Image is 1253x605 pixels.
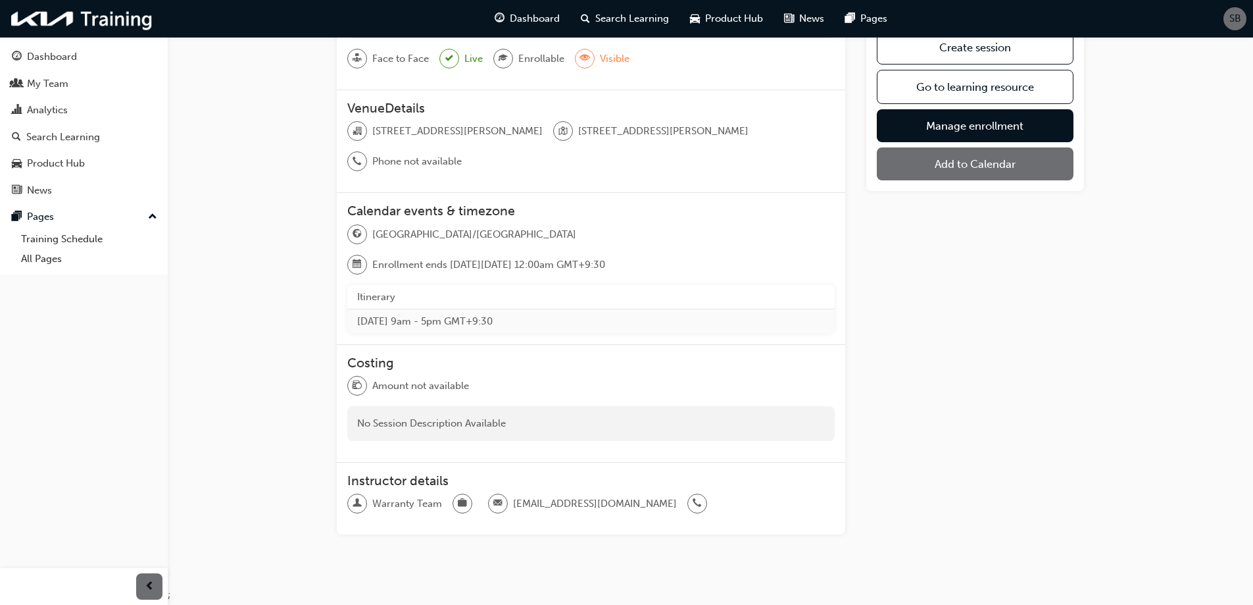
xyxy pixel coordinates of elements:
a: Product Hub [5,151,162,176]
span: SB [1229,11,1241,26]
a: guage-iconDashboard [484,5,570,32]
a: car-iconProduct Hub [679,5,774,32]
span: News [799,11,824,26]
span: Amount not available [372,379,469,394]
span: search-icon [581,11,590,27]
div: Dashboard [27,49,77,65]
span: search-icon [12,132,21,144]
button: SB [1223,7,1246,30]
span: globe-icon [353,226,362,243]
div: No Session Description Available [347,406,835,441]
span: [STREET_ADDRESS][PERSON_NAME] [578,124,749,139]
span: Dashboard [510,11,560,26]
a: All Pages [16,249,162,269]
span: [GEOGRAPHIC_DATA]/[GEOGRAPHIC_DATA] [372,227,576,242]
h3: Instructor details [347,473,835,488]
span: graduationCap-icon [499,50,508,67]
h3: VenueDetails [347,101,835,116]
span: email-icon [493,495,503,512]
span: car-icon [690,11,700,27]
span: news-icon [12,185,22,197]
span: pages-icon [845,11,855,27]
div: News [27,183,52,198]
span: calendar-icon [353,256,362,273]
button: Pages [5,205,162,229]
span: eye-icon [580,50,589,67]
span: news-icon [784,11,794,27]
th: Itinerary [347,285,835,309]
a: Search Learning [5,125,162,149]
span: sessionType_FACE_TO_FACE-icon [353,50,362,67]
span: Product Hub [705,11,763,26]
h3: Calendar events & timezone [347,203,835,219]
span: phone-icon [353,153,362,171]
a: Manage enrollment [877,109,1073,142]
span: Search Learning [595,11,669,26]
span: man-icon [353,495,362,512]
span: [STREET_ADDRESS][PERSON_NAME] [372,124,543,139]
span: guage-icon [12,51,22,63]
span: money-icon [353,377,362,394]
img: kia-training [7,5,158,32]
span: tick-icon [445,51,453,67]
span: phone-icon [693,495,702,512]
div: My Team [27,76,68,92]
a: news-iconNews [774,5,835,32]
span: Visible [600,51,629,66]
span: organisation-icon [353,123,362,140]
a: search-iconSearch Learning [570,5,679,32]
span: chart-icon [12,105,22,117]
div: Pages [27,209,54,224]
a: Create session [877,30,1073,65]
span: pages-icon [12,211,22,223]
span: briefcase-icon [458,495,467,512]
button: DashboardMy TeamAnalyticsSearch LearningProduct HubNews [5,42,162,205]
span: car-icon [12,158,22,170]
span: guage-icon [495,11,504,27]
span: prev-icon [145,579,155,595]
span: Enrollable [518,51,564,66]
span: Phone not available [372,154,462,169]
td: [DATE] 9am - 5pm GMT+9:30 [347,309,835,334]
a: Training Schedule [16,229,162,250]
span: location-icon [558,123,568,140]
span: Enrollment ends [DATE][DATE] 12:00am GMT+9:30 [372,257,605,273]
div: Analytics [27,103,68,118]
span: Face to Face [372,51,429,66]
span: Live [464,51,483,66]
span: Warranty Team [372,496,442,512]
a: My Team [5,72,162,96]
span: Pages [860,11,887,26]
a: Dashboard [5,45,162,69]
div: Search Learning [26,130,100,145]
button: Add to Calendar [877,147,1073,180]
a: Go to learning resource [877,70,1073,104]
h3: Costing [347,355,835,371]
a: Analytics [5,98,162,122]
span: up-icon [148,209,157,226]
a: pages-iconPages [835,5,898,32]
div: Product Hub [27,156,85,171]
span: [EMAIL_ADDRESS][DOMAIN_NAME] [513,496,677,512]
span: people-icon [12,78,22,90]
a: News [5,178,162,203]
